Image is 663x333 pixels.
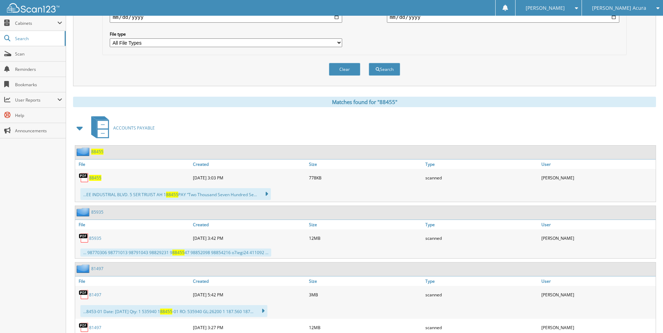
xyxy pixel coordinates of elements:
[110,31,342,37] label: File type
[15,66,62,72] span: Reminders
[191,220,307,229] a: Created
[89,235,101,241] a: 85935
[89,292,101,298] a: 81497
[307,171,423,185] div: 778KB
[166,192,178,198] span: 88455
[307,276,423,286] a: Size
[75,220,191,229] a: File
[91,149,103,155] a: 88455
[15,20,57,26] span: Cabinets
[79,233,89,243] img: PDF.png
[592,6,646,10] span: [PERSON_NAME] Acura
[540,288,656,302] div: [PERSON_NAME]
[79,289,89,300] img: PDF.png
[89,175,101,181] a: 88455
[424,171,540,185] div: scanned
[307,231,423,245] div: 12MB
[172,250,185,256] span: 88455
[15,36,61,42] span: Search
[329,63,360,76] button: Clear
[424,160,540,169] a: Type
[369,63,400,76] button: Search
[307,220,423,229] a: Size
[113,125,155,131] span: ACCOUNTS PAYABLE
[307,160,423,169] a: Size
[87,114,155,142] a: ACCOUNTS PAYABLE
[540,231,656,245] div: [PERSON_NAME]
[80,188,271,200] div: ...EE INDUSTRIAL BLVD. 5 SER TRUIST AH 1 PAY “Two Thousand Seven Hundred Se...
[191,288,307,302] div: [DATE] 5:42 PM
[80,249,271,257] div: ... 98770306 98771013 98791043 98829231 9 47 98852098 98854216 o7iegi24 411092 ...
[424,276,540,286] a: Type
[15,112,62,118] span: Help
[75,276,191,286] a: File
[526,6,565,10] span: [PERSON_NAME]
[77,264,91,273] img: folder2.png
[79,322,89,333] img: PDF.png
[91,209,103,215] a: 85935
[540,160,656,169] a: User
[80,305,267,317] div: ...8453-01 Date: [DATE] Qty: 1 535940 1 -01 RO: 535940 GL:26200 1 187.560 187...
[15,97,57,103] span: User Reports
[540,171,656,185] div: [PERSON_NAME]
[15,82,62,88] span: Bookmarks
[15,128,62,134] span: Announcements
[15,51,62,57] span: Scan
[540,276,656,286] a: User
[424,231,540,245] div: scanned
[79,172,89,183] img: PDF.png
[77,147,91,156] img: folder2.png
[191,276,307,286] a: Created
[307,288,423,302] div: 3MB
[387,12,619,23] input: end
[91,266,103,272] a: 81497
[89,325,101,331] a: 81497
[7,3,59,13] img: scan123-logo-white.svg
[77,208,91,216] img: folder2.png
[73,97,656,107] div: Matches found for "88455"
[110,12,342,23] input: start
[160,309,172,314] span: 88455
[540,220,656,229] a: User
[424,220,540,229] a: Type
[75,160,191,169] a: File
[191,171,307,185] div: [DATE] 3:03 PM
[191,160,307,169] a: Created
[424,288,540,302] div: scanned
[191,231,307,245] div: [DATE] 3:42 PM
